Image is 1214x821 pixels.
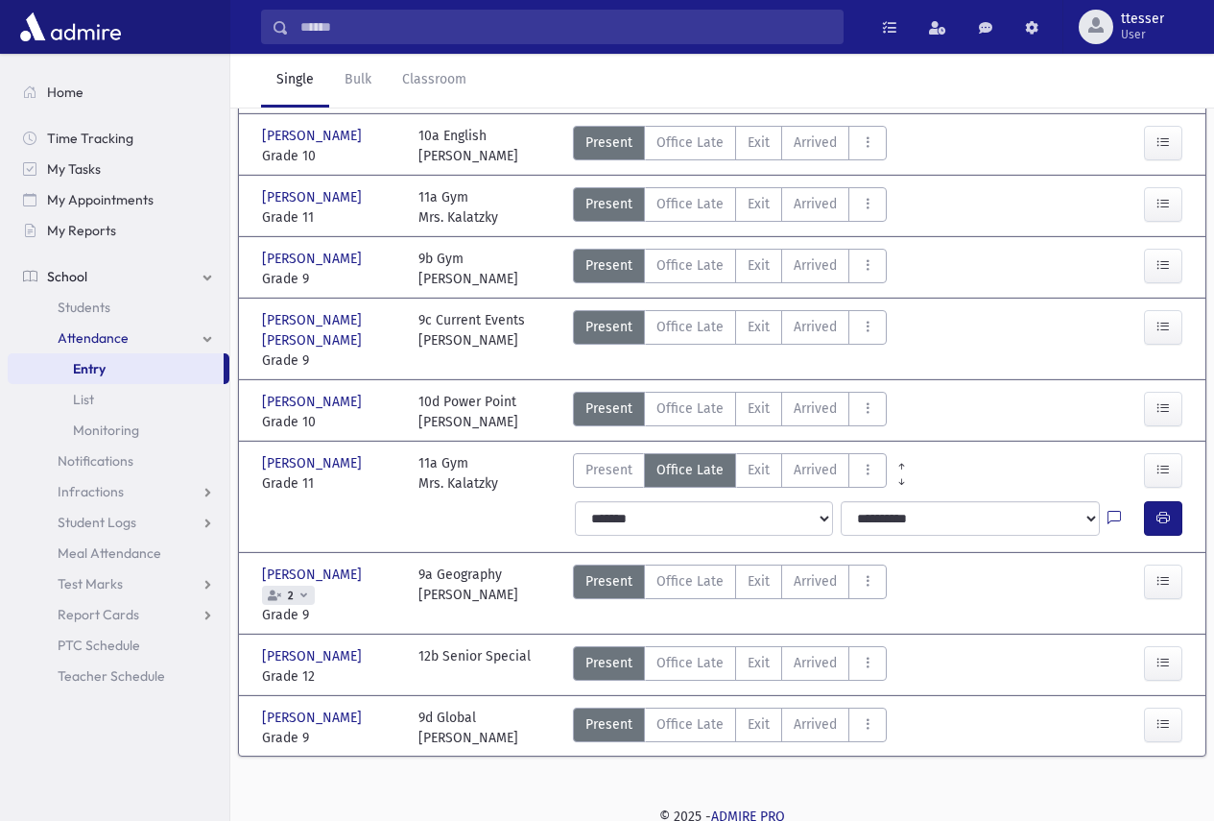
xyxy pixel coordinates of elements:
span: 2 [284,590,298,602]
div: AttTypes [573,565,887,625]
span: Students [58,299,110,316]
span: Monitoring [73,422,139,439]
div: 9b Gym [PERSON_NAME] [418,249,518,289]
span: Present [585,460,632,480]
span: PTC Schedule [58,637,140,654]
a: Notifications [8,446,229,476]
span: My Reports [47,222,116,239]
span: Grade 10 [262,146,399,166]
div: AttTypes [573,392,887,432]
span: [PERSON_NAME] [262,646,366,666]
span: Exit [748,460,770,480]
span: Entry [73,360,106,377]
a: Student Logs [8,507,229,538]
span: ttesser [1121,12,1164,27]
span: School [47,268,87,285]
div: AttTypes [573,646,887,687]
span: Arrived [794,398,837,419]
span: Office Late [656,194,724,214]
span: Present [585,133,632,153]
span: Present [585,317,632,337]
span: Grade 12 [262,666,399,687]
div: AttTypes [573,453,887,494]
span: Arrived [794,255,837,276]
span: [PERSON_NAME] [262,392,366,412]
span: My Tasks [47,160,101,178]
span: Grade 9 [262,350,399,371]
span: Test Marks [58,575,123,592]
a: Students [8,292,229,323]
span: Student Logs [58,514,136,531]
span: Attendance [58,329,129,347]
span: Office Late [656,571,724,592]
span: Notifications [58,452,133,470]
a: Report Cards [8,599,229,630]
span: Grade 9 [262,728,399,748]
span: Time Tracking [47,130,133,147]
div: AttTypes [573,708,887,748]
a: Bulk [329,54,387,108]
span: Home [47,84,83,101]
span: My Appointments [47,191,154,208]
span: Exit [748,194,770,214]
span: Exit [748,653,770,673]
span: Grade 9 [262,269,399,289]
a: Time Tracking [8,123,229,154]
a: List [8,384,229,415]
span: [PERSON_NAME] [262,126,366,146]
span: Arrived [794,571,837,592]
img: AdmirePro [15,8,126,46]
div: 9a Geography [PERSON_NAME] [418,565,518,625]
span: Office Late [656,317,724,337]
span: Office Late [656,133,724,153]
div: 9d Global [PERSON_NAME] [418,708,518,748]
span: [PERSON_NAME] [262,565,366,585]
a: School [8,261,229,292]
div: AttTypes [573,310,887,371]
div: 9c Current Events [PERSON_NAME] [418,310,525,371]
div: 10a English [PERSON_NAME] [418,126,518,166]
span: [PERSON_NAME] [262,249,366,269]
span: Arrived [794,653,837,673]
span: Exit [748,398,770,419]
div: 12b Senior Special [418,646,531,687]
span: List [73,391,94,408]
div: AttTypes [573,126,887,166]
span: User [1121,27,1164,42]
div: 11a Gym Mrs. Kalatzky [418,453,498,494]
span: Exit [748,714,770,735]
a: My Reports [8,215,229,246]
a: My Appointments [8,184,229,215]
span: Exit [748,133,770,153]
div: AttTypes [573,187,887,228]
span: Arrived [794,714,837,735]
span: Office Late [656,460,724,480]
div: 10d Power Point [PERSON_NAME] [418,392,518,432]
span: Infractions [58,483,124,500]
span: Present [585,255,632,276]
span: [PERSON_NAME] [262,708,366,728]
span: Grade 11 [262,473,399,494]
span: Exit [748,255,770,276]
span: Present [585,714,632,735]
a: Infractions [8,476,229,507]
div: AttTypes [573,249,887,289]
span: Present [585,571,632,592]
span: Exit [748,317,770,337]
span: Grade 11 [262,207,399,228]
span: [PERSON_NAME] [PERSON_NAME] [262,310,399,350]
span: Office Late [656,714,724,735]
span: Meal Attendance [58,544,161,562]
a: Test Marks [8,568,229,599]
span: Office Late [656,653,724,673]
span: [PERSON_NAME] [262,453,366,473]
a: Monitoring [8,415,229,446]
span: Report Cards [58,606,139,623]
span: Arrived [794,194,837,214]
a: Single [261,54,329,108]
span: Present [585,653,632,673]
a: Classroom [387,54,482,108]
span: Arrived [794,460,837,480]
span: Present [585,194,632,214]
input: Search [289,10,843,44]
